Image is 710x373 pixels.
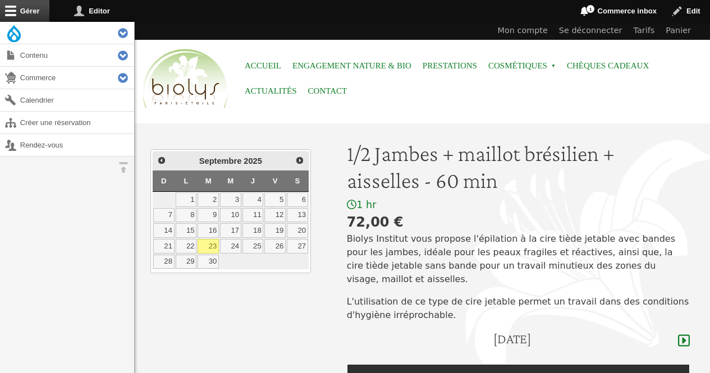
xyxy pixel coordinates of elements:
a: 15 [176,223,197,238]
a: 5 [264,192,286,207]
a: 6 [287,192,308,207]
a: 9 [198,208,219,223]
div: 1 hr [347,199,690,211]
a: 13 [287,208,308,223]
a: 8 [176,208,197,223]
a: 12 [264,208,286,223]
a: Mon compte [492,22,553,40]
p: L'utilisation de ce type de cire jetable permet un travail dans des conditions d'hygiène irréproc... [347,295,690,322]
a: 16 [198,223,219,238]
span: Précédent [157,156,166,165]
img: Accueil [140,47,230,111]
button: Orientation horizontale [112,156,134,178]
span: 1 [586,4,595,13]
a: Chèques cadeaux [567,53,649,79]
a: Se déconnecter [553,22,628,40]
a: Prestations [423,53,477,79]
a: 18 [242,223,264,238]
a: 10 [220,208,241,223]
a: Suivant [292,153,306,168]
span: Mercredi [227,177,233,185]
h1: 1/2 Jambes + maillot brésilien + aisselles - 60 min [347,140,690,194]
a: 28 [153,255,175,269]
span: Jeudi [251,177,255,185]
p: Biolys Institut vous propose l'épilation à la cire tiède jetable avec bandes pour les jambes, idé... [347,232,690,286]
h4: [DATE] [493,331,531,347]
a: 26 [264,239,286,254]
a: 24 [220,239,241,254]
a: Actualités [245,79,297,104]
a: 7 [153,208,175,223]
a: Panier [660,22,697,40]
span: » [551,64,556,68]
a: 25 [242,239,264,254]
a: 3 [220,192,241,207]
span: Suivant [295,156,304,165]
a: 30 [198,255,219,269]
a: Précédent [154,153,169,168]
a: Contact [308,79,347,104]
a: 27 [287,239,308,254]
span: Dimanche [161,177,167,185]
a: 14 [153,223,175,238]
span: Samedi [295,177,300,185]
a: Tarifs [628,22,661,40]
span: Cosmétiques [488,53,556,79]
span: Vendredi [273,177,278,185]
a: 20 [287,223,308,238]
span: Septembre [199,156,242,165]
a: 1 [176,192,197,207]
span: Lundi [184,177,188,185]
a: 4 [242,192,264,207]
a: 2 [198,192,219,207]
span: 2025 [244,156,262,165]
header: Entête du site [135,22,710,118]
a: 23 [198,239,219,254]
a: 22 [176,239,197,254]
a: Accueil [245,53,281,79]
a: Engagement Nature & Bio [292,53,411,79]
a: 19 [264,223,286,238]
span: Mardi [205,177,212,185]
a: 17 [220,223,241,238]
a: 29 [176,255,197,269]
div: 72,00 € [347,212,690,232]
a: 11 [242,208,264,223]
a: 21 [153,239,175,254]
